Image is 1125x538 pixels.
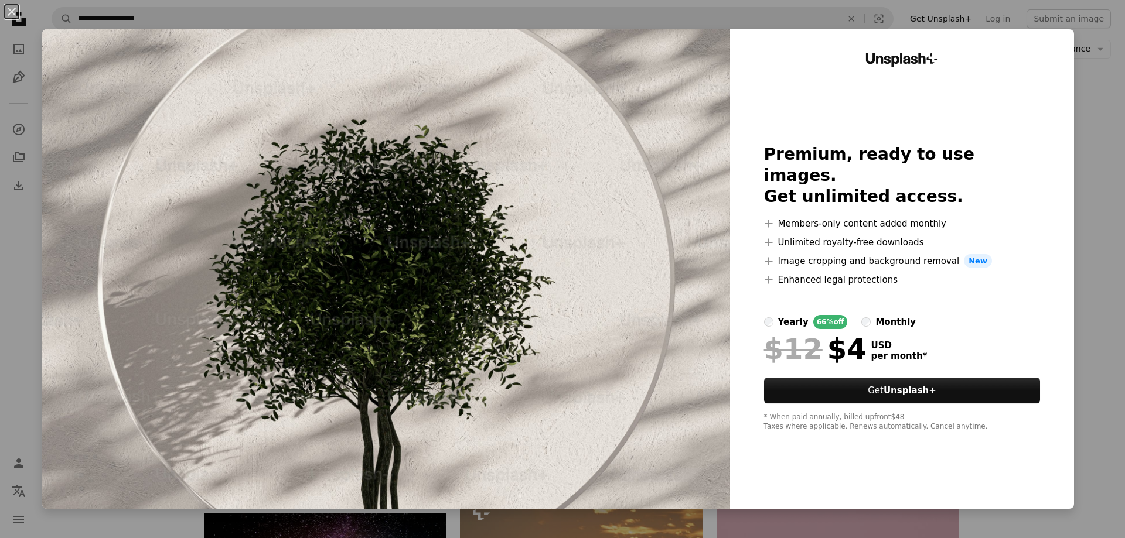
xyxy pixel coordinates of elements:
input: yearly66%off [764,317,773,327]
div: monthly [875,315,916,329]
li: Image cropping and background removal [764,254,1041,268]
h2: Premium, ready to use images. Get unlimited access. [764,144,1041,207]
span: USD [871,340,928,351]
input: monthly [861,317,871,327]
li: Enhanced legal protections [764,273,1041,287]
button: GetUnsplash+ [764,378,1041,403]
span: $12 [764,334,823,364]
div: $4 [764,334,867,364]
div: * When paid annually, billed upfront $48 Taxes where applicable. Renews automatically. Cancel any... [764,413,1041,431]
div: yearly [778,315,809,329]
strong: Unsplash+ [884,385,936,396]
span: per month * [871,351,928,361]
li: Members-only content added monthly [764,217,1041,231]
li: Unlimited royalty-free downloads [764,235,1041,249]
div: 66% off [813,315,848,329]
span: New [964,254,992,268]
